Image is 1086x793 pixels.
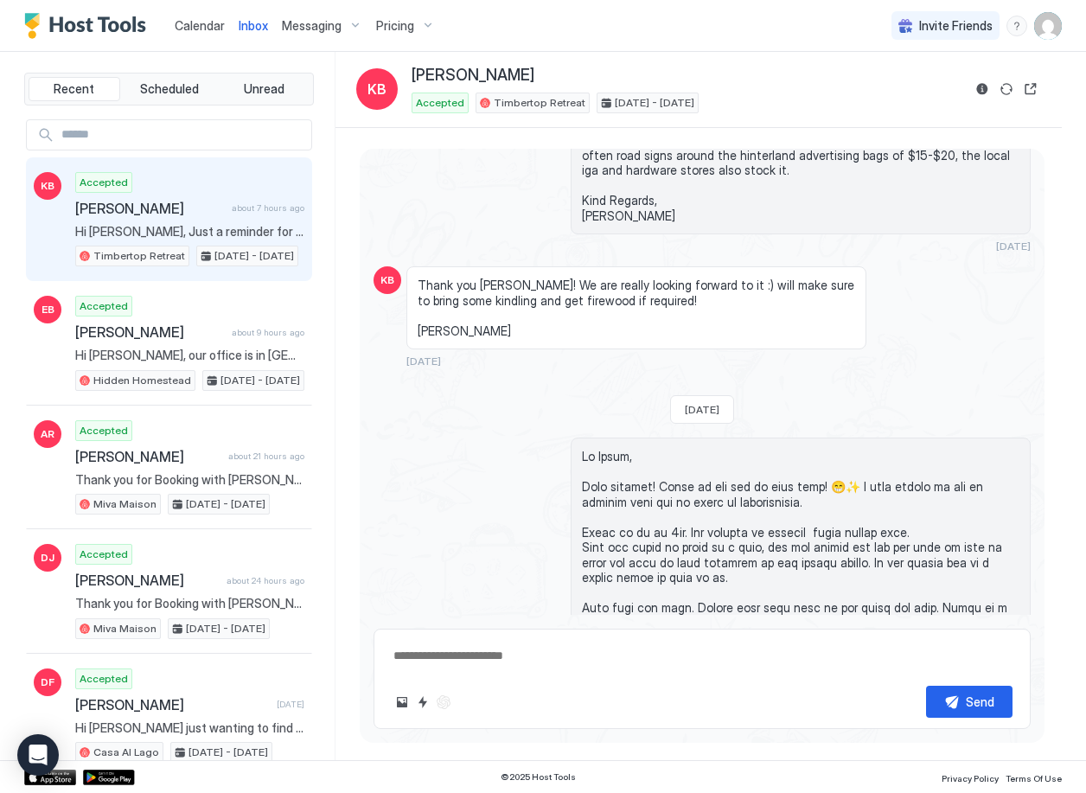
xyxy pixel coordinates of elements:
span: Timbertop Retreat [93,248,185,264]
input: Input Field [54,120,311,150]
span: Hi [PERSON_NAME], our office is in [GEOGRAPHIC_DATA]. 😊 Yes I believe it may be blue - may have l... [75,348,304,363]
div: User profile [1034,12,1062,40]
a: Terms Of Use [1006,768,1062,786]
span: Timbertop Retreat [494,95,585,111]
button: Upload image [392,692,412,713]
span: [DATE] - [DATE] [186,496,265,512]
button: Open reservation [1020,79,1041,99]
span: KB [380,272,394,288]
a: Calendar [175,16,225,35]
span: about 21 hours ago [228,451,304,462]
button: Send [926,686,1013,718]
span: Thank you [PERSON_NAME]! We are really looking forward to it :) will make sure to bring some kind... [418,278,855,338]
span: Unread [244,81,284,97]
span: Accepted [80,547,128,562]
button: Quick reply [412,692,433,713]
span: Accepted [80,671,128,687]
span: [PERSON_NAME] [412,66,534,86]
span: Hi [PERSON_NAME], Just a reminder for your upcoming stay at [GEOGRAPHIC_DATA]! I hope you are loo... [75,224,304,240]
span: [DATE] - [DATE] [615,95,694,111]
span: Calendar [175,18,225,33]
span: Scheduled [140,81,199,97]
button: Recent [29,77,120,101]
span: [PERSON_NAME] [75,572,220,589]
span: Thank you for Booking with [PERSON_NAME]! We hope you are looking forward to your stay. Please ta... [75,596,304,611]
span: Inbox [239,18,268,33]
button: Sync reservation [996,79,1017,99]
div: Send [966,693,994,711]
a: Inbox [239,16,268,35]
div: menu [1006,16,1027,36]
span: DJ [41,550,54,566]
a: Privacy Policy [942,768,999,786]
span: Thank you for Booking with [PERSON_NAME]! We hope you are looking forward to your stay. Please ta... [75,472,304,488]
span: about 24 hours ago [227,575,304,586]
span: Messaging [282,18,342,34]
span: Miva Maison [93,496,157,512]
span: EB [42,302,54,317]
span: DF [41,675,54,690]
span: © 2025 Host Tools [501,771,576,783]
button: Scheduled [124,77,215,101]
span: [PERSON_NAME] [75,696,270,713]
span: [DATE] - [DATE] [188,745,268,760]
span: Accepted [80,423,128,438]
span: [DATE] - [DATE] [220,373,300,388]
span: Accepted [80,298,128,314]
span: [DATE] - [DATE] [186,621,265,636]
span: Casa Al Lago [93,745,159,760]
span: Miva Maison [93,621,157,636]
span: Invite Friends [919,18,993,34]
span: [DATE] [277,699,304,710]
button: Reservation information [972,79,993,99]
span: [PERSON_NAME] [75,448,221,465]
span: AR [41,426,54,442]
span: Pricing [376,18,414,34]
span: Recent [54,81,94,97]
span: Hi [PERSON_NAME] just wanting to find out how far out can you take bookings? The booking would be... [75,720,304,736]
span: [PERSON_NAME] [75,323,225,341]
a: Host Tools Logo [24,13,154,39]
button: Unread [218,77,310,101]
span: about 9 hours ago [232,327,304,338]
span: [PERSON_NAME] [75,200,225,217]
span: [DATE] [996,240,1031,253]
span: Hidden Homestead [93,373,191,388]
div: Open Intercom Messenger [17,734,59,776]
span: Privacy Policy [942,773,999,783]
div: tab-group [24,73,314,106]
span: [DATE] [685,403,719,416]
span: Accepted [80,175,128,190]
span: [DATE] [406,355,441,368]
span: about 7 hours ago [232,202,304,214]
span: KB [41,178,54,194]
span: Terms Of Use [1006,773,1062,783]
span: Accepted [416,95,464,111]
span: KB [367,79,386,99]
a: Google Play Store [83,770,135,785]
span: [DATE] - [DATE] [214,248,294,264]
a: App Store [24,770,76,785]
